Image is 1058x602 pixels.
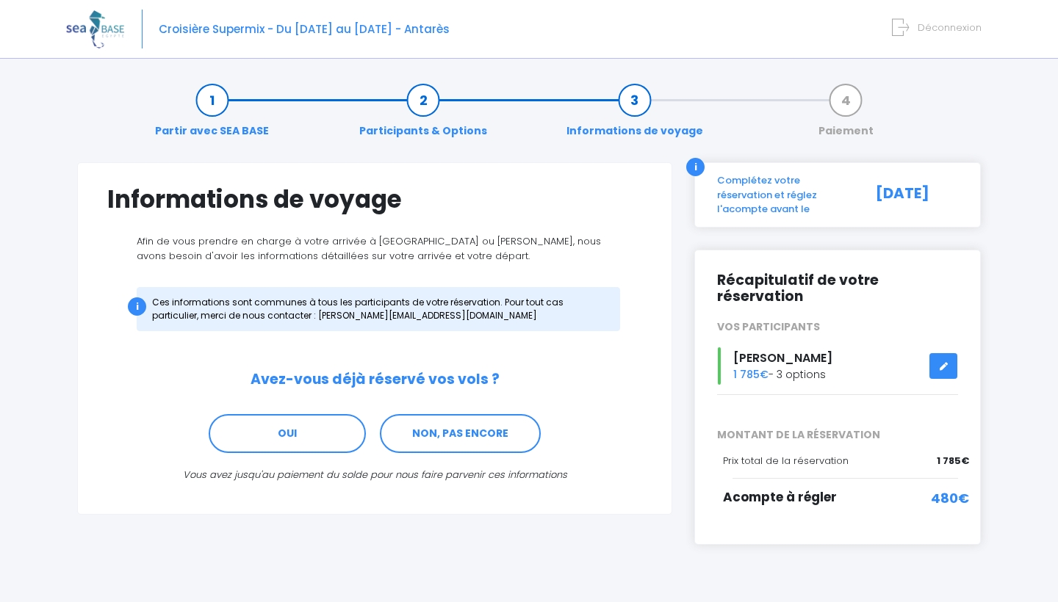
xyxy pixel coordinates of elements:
span: 1 785€ [937,454,969,468]
a: Informations de voyage [559,93,710,139]
a: NON, PAS ENCORE [380,414,541,454]
div: i [686,158,705,176]
span: 1 785€ [733,367,769,382]
i: Vous avez jusqu'au paiement du solde pour nous faire parvenir ces informations [183,468,567,482]
span: Déconnexion [918,21,982,35]
span: MONTANT DE LA RÉSERVATION [706,427,969,443]
a: Paiement [811,93,881,139]
div: VOS PARTICIPANTS [706,319,969,335]
div: Ces informations sont communes à tous les participants de votre réservation. Pour tout cas partic... [137,287,620,331]
div: Complétez votre réservation et réglez l'acompte avant le [706,173,860,217]
a: Partir avec SEA BASE [148,93,276,139]
a: OUI [209,414,366,454]
div: i [128,297,146,316]
h2: Avez-vous déjà réservé vos vols ? [107,371,642,388]
div: - 3 options [706,347,969,385]
span: [PERSON_NAME] [733,349,832,366]
span: 480€ [931,488,969,508]
span: Croisière Supermix - Du [DATE] au [DATE] - Antarès [159,21,450,37]
a: Participants & Options [352,93,494,139]
span: Acompte à régler [723,488,837,506]
h2: Récapitulatif de votre réservation [717,272,958,306]
div: [DATE] [860,173,969,217]
p: Afin de vous prendre en charge à votre arrivée à [GEOGRAPHIC_DATA] ou [PERSON_NAME], nous avons b... [107,234,642,263]
span: Prix total de la réservation [723,454,849,468]
h1: Informations de voyage [107,185,642,214]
